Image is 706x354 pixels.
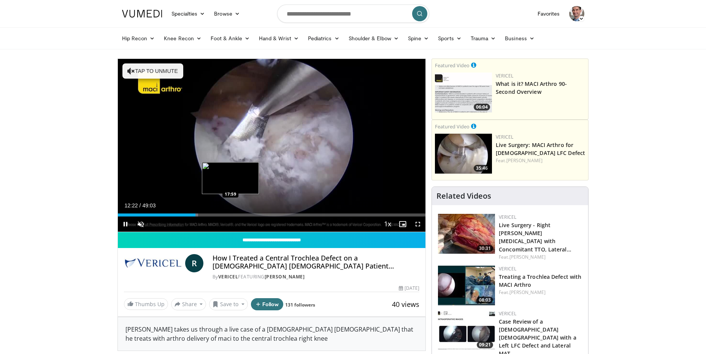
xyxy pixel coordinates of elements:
a: Live Surgery: MACI Arthro for [DEMOGRAPHIC_DATA] LFC Defect [496,141,585,156]
img: 0de30d39-bfe3-4001-9949-87048a0d8692.150x105_q85_crop-smart_upscale.jpg [438,265,495,305]
a: Hip Recon [117,31,160,46]
img: VuMedi Logo [122,10,162,17]
a: Vericel [496,134,513,140]
a: Specialties [167,6,210,21]
div: Progress Bar [118,213,426,217]
button: Follow [251,298,284,310]
img: eb023345-1e2d-4374-a840-ddbc99f8c97c.150x105_q85_crop-smart_upscale.jpg [435,134,492,174]
a: Thumbs Up [124,298,168,310]
a: 06:04 [435,73,492,112]
a: R [185,254,203,272]
button: Playback Rate [380,217,395,232]
a: [PERSON_NAME] [509,254,546,260]
a: Vericel [496,73,513,79]
img: aa6cc8ed-3dbf-4b6a-8d82-4a06f68b6688.150x105_q85_crop-smart_upscale.jpg [435,73,492,112]
button: Fullscreen [410,217,425,232]
span: 40 views [392,300,419,309]
a: Favorites [533,6,565,21]
div: Feat. [496,157,585,164]
h4: How I Treated a Central Trochlea Defect on a [DEMOGRAPHIC_DATA] [DEMOGRAPHIC_DATA] Patient… [213,254,419,270]
span: 30:31 [477,245,493,252]
video-js: Video Player [118,59,426,232]
small: Featured Video [435,62,470,69]
a: Vericel [218,273,238,280]
input: Search topics, interventions [277,5,429,23]
div: By FEATURING [213,273,419,280]
div: [PERSON_NAME] takes us through a live case of a [DEMOGRAPHIC_DATA] [DEMOGRAPHIC_DATA] that he tre... [118,317,426,351]
div: Feat. [499,254,582,261]
span: 12:22 [125,202,138,209]
a: Spine [403,31,433,46]
a: 131 followers [285,302,315,308]
a: Trauma [466,31,501,46]
h4: Related Videos [436,191,491,201]
img: Vericel [124,254,182,272]
a: Hand & Wrist [254,31,303,46]
button: Enable picture-in-picture mode [395,217,410,232]
span: 08:03 [477,297,493,303]
a: Knee Recon [159,31,206,46]
a: [PERSON_NAME] [509,289,546,296]
img: 7de77933-103b-4dce-a29e-51e92965dfc4.150x105_q85_crop-smart_upscale.jpg [438,310,495,350]
a: Vericel [499,214,516,220]
img: Avatar [569,6,584,21]
a: Business [500,31,539,46]
div: Feat. [499,289,582,296]
img: image.jpeg [202,162,259,194]
small: Featured Video [435,123,470,130]
span: / [140,202,141,209]
a: [PERSON_NAME] [506,157,543,164]
a: Shoulder & Elbow [344,31,403,46]
a: Live Surgery - Right [PERSON_NAME][MEDICAL_DATA] with Concomitant TTO, Lateral… [499,221,571,253]
button: Share [171,298,206,310]
a: Treating a Trochlea Defect with MACI Arthro [499,273,581,288]
a: 09:21 [438,310,495,350]
span: 35:46 [474,165,490,172]
button: Tap to unmute [122,63,183,79]
a: What is it? MACI Arthro 90-Second Overview [496,80,567,95]
a: [PERSON_NAME] [265,273,305,280]
a: 30:31 [438,214,495,254]
button: Pause [118,217,133,232]
a: Vericel [499,310,516,317]
a: Pediatrics [303,31,344,46]
img: f2822210-6046-4d88-9b48-ff7c77ada2d7.150x105_q85_crop-smart_upscale.jpg [438,214,495,254]
button: Save to [209,298,248,310]
div: [DATE] [399,285,419,292]
span: 09:21 [477,341,493,348]
a: Sports [433,31,466,46]
a: 35:46 [435,134,492,174]
a: Foot & Ankle [206,31,254,46]
span: 06:04 [474,104,490,111]
a: Browse [209,6,244,21]
a: Vericel [499,265,516,272]
button: Unmute [133,217,148,232]
a: 08:03 [438,265,495,305]
span: 49:03 [142,202,155,209]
